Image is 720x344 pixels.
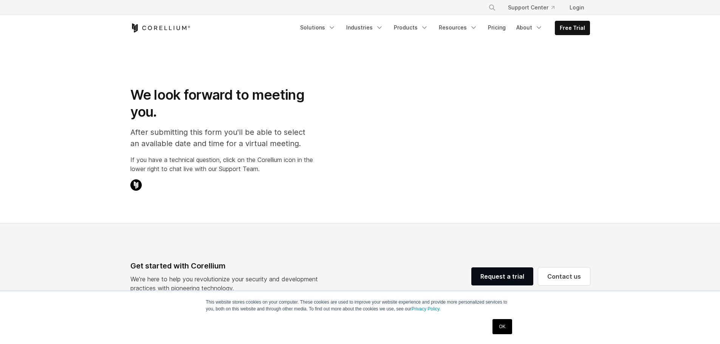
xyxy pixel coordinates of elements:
a: Resources [434,21,482,34]
div: Navigation Menu [479,1,590,14]
p: After submitting this form you'll be able to select an available date and time for a virtual meet... [130,126,313,149]
div: Get started with Corellium [130,260,324,271]
a: Products [389,21,433,34]
a: Login [564,1,590,14]
a: Request a trial [471,267,533,285]
a: Contact us [538,267,590,285]
a: Support Center [502,1,561,14]
button: Search [485,1,499,14]
a: Corellium Home [130,23,190,32]
h1: We look forward to meeting you. [130,86,313,120]
a: OK [492,319,512,334]
p: If you have a technical question, click on the Corellium icon in the lower right to chat live wit... [130,155,313,173]
img: Corellium Chat Icon [130,179,142,191]
p: We’re here to help you revolutionize your security and development practices with pioneering tech... [130,275,324,293]
a: Free Trial [555,21,590,35]
a: Privacy Policy. [412,306,441,312]
div: Navigation Menu [296,21,590,35]
p: This website stores cookies on your computer. These cookies are used to improve your website expe... [206,299,514,312]
a: Industries [342,21,388,34]
a: Solutions [296,21,340,34]
a: Pricing [483,21,510,34]
a: About [512,21,547,34]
